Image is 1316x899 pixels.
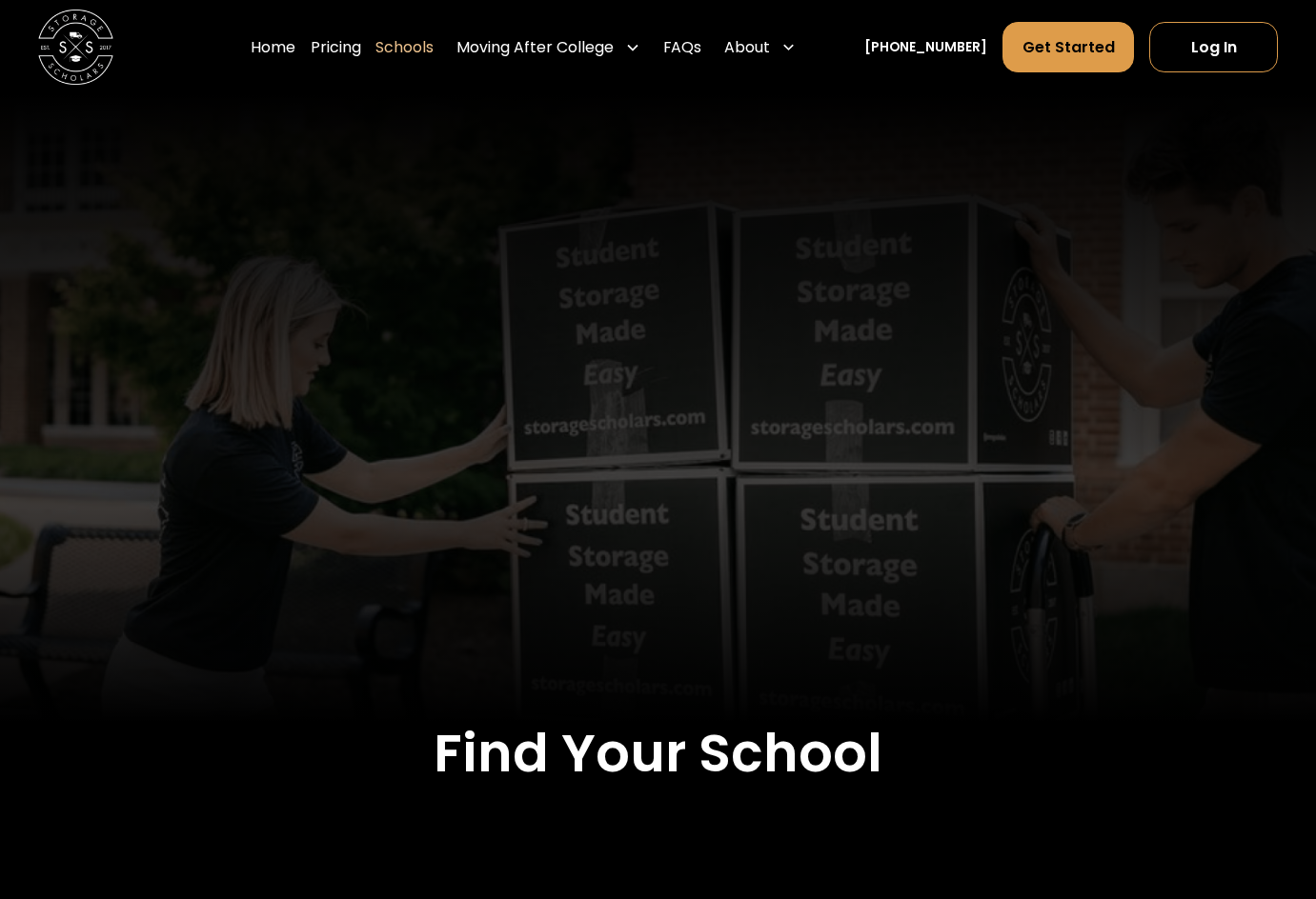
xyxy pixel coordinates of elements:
[864,37,987,57] a: [PHONE_NUMBER]
[724,36,770,59] div: About
[1002,22,1135,73] a: Get Started
[251,21,295,74] a: Home
[1149,22,1278,73] a: Log In
[663,21,701,74] a: FAQs
[375,21,434,74] a: Schools
[38,722,1279,786] h2: Find Your School
[456,36,614,59] div: Moving After College
[311,21,361,74] a: Pricing
[38,10,113,85] img: Storage Scholars main logo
